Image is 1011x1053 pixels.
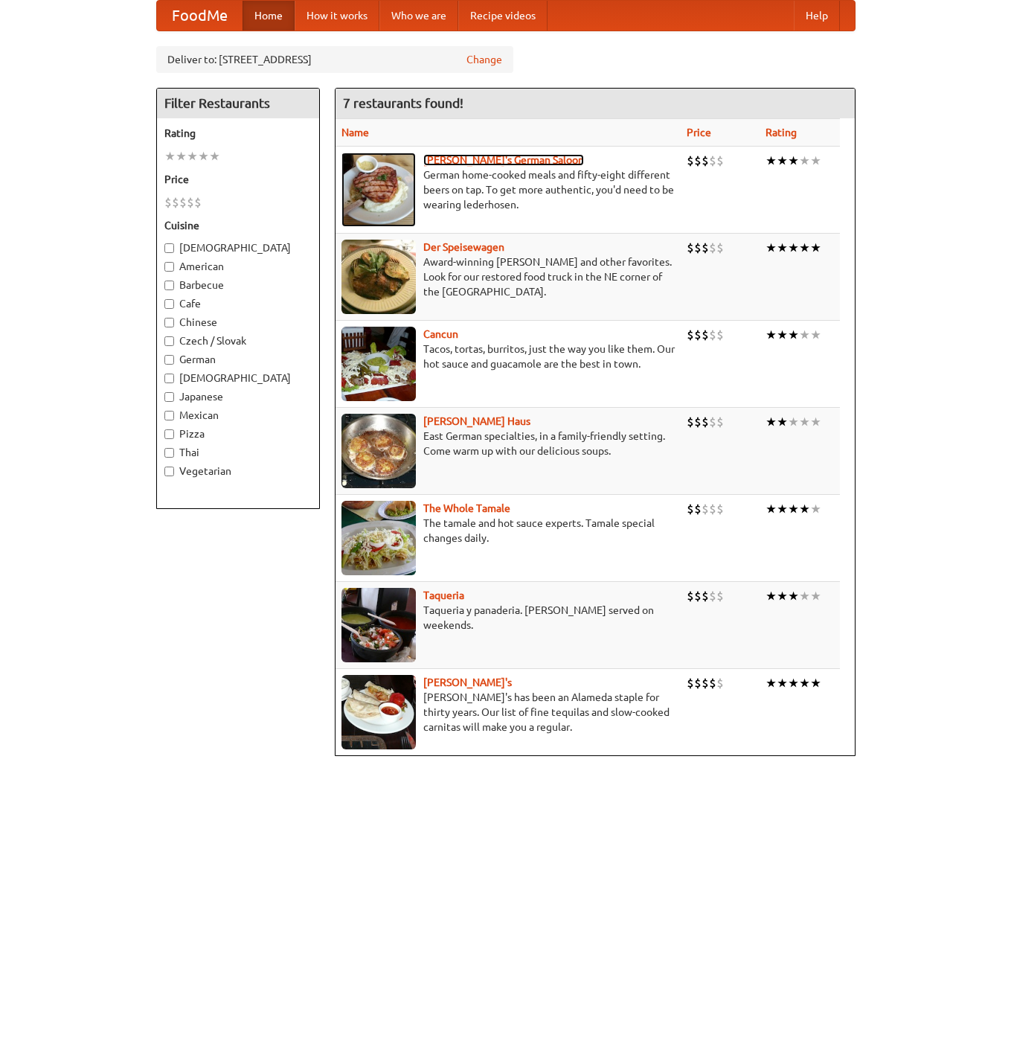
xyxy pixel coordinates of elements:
[716,327,724,343] li: $
[709,501,716,517] li: $
[341,429,675,458] p: East German specialties, in a family-friendly setting. Come warm up with our delicious soups.
[157,1,243,31] a: FoodMe
[164,299,174,309] input: Cafe
[687,501,694,517] li: $
[694,675,702,691] li: $
[341,675,416,749] img: pedros.jpg
[788,240,799,256] li: ★
[198,148,209,164] li: ★
[799,501,810,517] li: ★
[164,371,312,385] label: [DEMOGRAPHIC_DATA]
[187,148,198,164] li: ★
[341,603,675,633] p: Taqueria y panaderia. [PERSON_NAME] served on weekends.
[777,501,788,517] li: ★
[687,414,694,430] li: $
[799,153,810,169] li: ★
[766,240,777,256] li: ★
[164,448,174,458] input: Thai
[777,588,788,604] li: ★
[777,153,788,169] li: ★
[709,588,716,604] li: $
[157,89,319,118] h4: Filter Restaurants
[766,588,777,604] li: ★
[716,153,724,169] li: $
[164,262,174,272] input: American
[164,243,174,253] input: [DEMOGRAPHIC_DATA]
[788,327,799,343] li: ★
[694,327,702,343] li: $
[766,675,777,691] li: ★
[164,278,312,292] label: Barbecue
[164,194,172,211] li: $
[702,675,709,691] li: $
[423,502,510,514] a: The Whole Tamale
[341,127,369,138] a: Name
[694,501,702,517] li: $
[164,281,174,290] input: Barbecue
[341,588,416,662] img: taqueria.jpg
[164,426,312,441] label: Pizza
[164,392,174,402] input: Japanese
[777,414,788,430] li: ★
[777,675,788,691] li: ★
[209,148,220,164] li: ★
[810,240,821,256] li: ★
[687,127,711,138] a: Price
[341,167,675,212] p: German home-cooked meals and fifty-eight different beers on tap. To get more authentic, you'd nee...
[423,154,584,166] b: [PERSON_NAME]'s German Saloon
[694,240,702,256] li: $
[694,414,702,430] li: $
[799,327,810,343] li: ★
[423,415,530,427] a: [PERSON_NAME] Haus
[687,588,694,604] li: $
[810,675,821,691] li: ★
[423,676,512,688] a: [PERSON_NAME]'s
[766,327,777,343] li: ★
[766,127,797,138] a: Rating
[164,467,174,476] input: Vegetarian
[788,153,799,169] li: ★
[164,315,312,330] label: Chinese
[164,218,312,233] h5: Cuisine
[194,194,202,211] li: $
[423,241,504,253] a: Der Speisewagen
[794,1,840,31] a: Help
[243,1,295,31] a: Home
[164,355,174,365] input: German
[694,588,702,604] li: $
[164,464,312,479] label: Vegetarian
[164,296,312,311] label: Cafe
[810,414,821,430] li: ★
[423,589,464,601] a: Taqueria
[777,240,788,256] li: ★
[156,46,513,73] div: Deliver to: [STREET_ADDRESS]
[702,327,709,343] li: $
[702,414,709,430] li: $
[716,240,724,256] li: $
[709,240,716,256] li: $
[164,333,312,348] label: Czech / Slovak
[341,153,416,227] img: esthers.jpg
[694,153,702,169] li: $
[766,153,777,169] li: ★
[164,352,312,367] label: German
[179,194,187,211] li: $
[716,588,724,604] li: $
[799,414,810,430] li: ★
[788,675,799,691] li: ★
[702,240,709,256] li: $
[810,588,821,604] li: ★
[341,516,675,545] p: The tamale and hot sauce experts. Tamale special changes daily.
[687,327,694,343] li: $
[341,342,675,371] p: Tacos, tortas, burritos, just the way you like them. Our hot sauce and guacamole are the best in ...
[702,501,709,517] li: $
[458,1,548,31] a: Recipe videos
[164,408,312,423] label: Mexican
[164,126,312,141] h5: Rating
[164,259,312,274] label: American
[341,501,416,575] img: wholetamale.jpg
